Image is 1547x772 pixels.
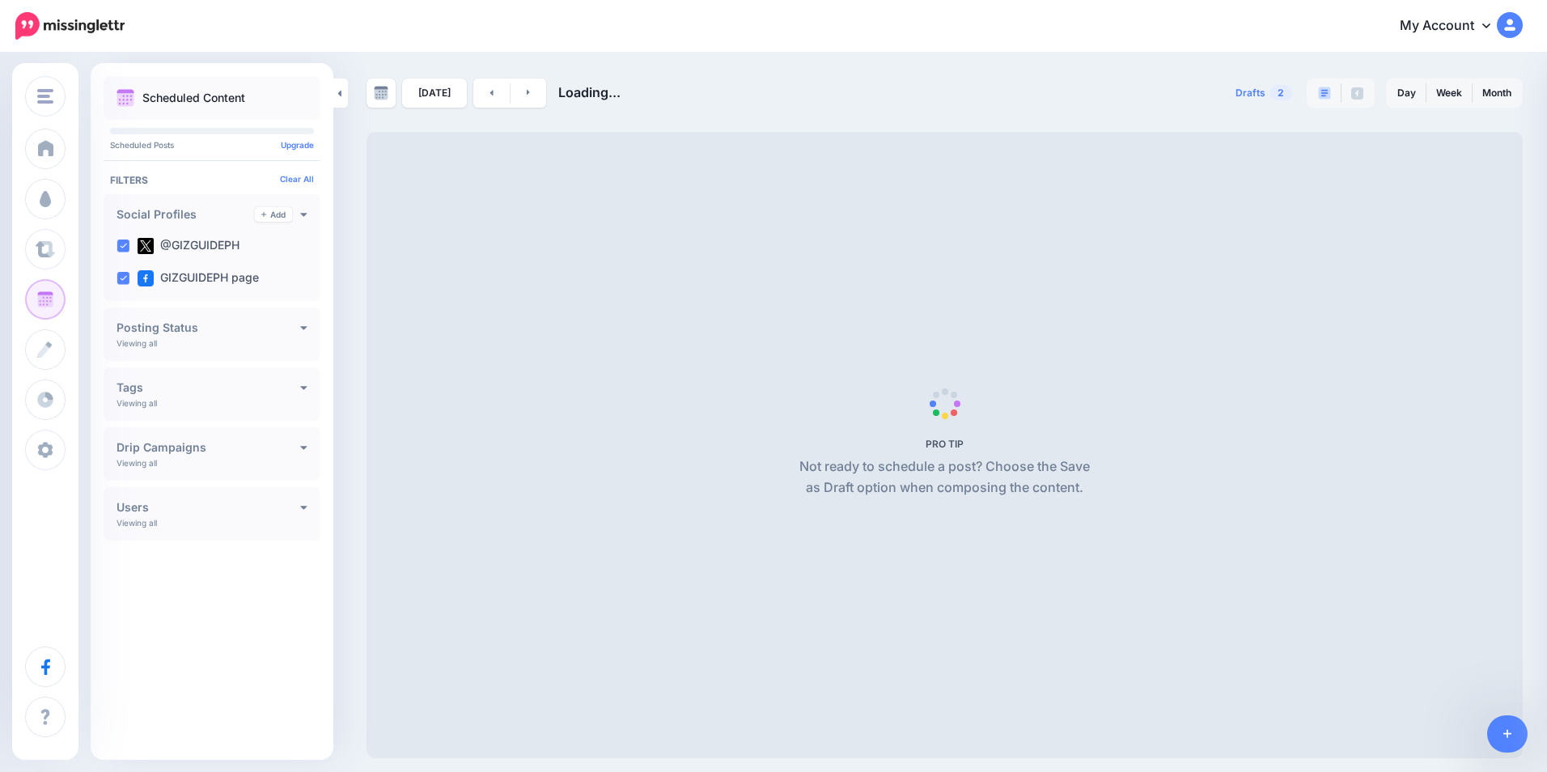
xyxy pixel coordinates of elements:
p: Scheduled Content [142,92,245,104]
h4: Users [117,502,300,513]
h5: PRO TIP [793,438,1096,450]
span: Drafts [1235,88,1265,98]
a: My Account [1384,6,1523,46]
label: GIZGUIDEPH page [138,270,259,286]
a: Upgrade [281,140,314,150]
img: menu.png [37,89,53,104]
label: @GIZGUIDEPH [138,238,239,254]
img: paragraph-boxed.png [1318,87,1331,100]
span: Loading... [558,84,621,100]
img: facebook-grey-square.png [1351,87,1363,100]
p: Viewing all [117,338,157,348]
p: Viewing all [117,518,157,528]
h4: Tags [117,382,300,393]
h4: Drip Campaigns [117,442,300,453]
a: [DATE] [402,78,467,108]
a: Add [255,207,292,222]
h4: Social Profiles [117,209,255,220]
img: calendar.png [117,89,134,107]
a: Week [1426,80,1472,106]
p: Not ready to schedule a post? Choose the Save as Draft option when composing the content. [793,456,1096,498]
p: Scheduled Posts [110,141,314,149]
span: 2 [1269,85,1292,100]
img: twitter-square.png [138,238,154,254]
a: Day [1388,80,1426,106]
h4: Posting Status [117,322,300,333]
img: Missinglettr [15,12,125,40]
a: Drafts2 [1226,78,1302,108]
a: Clear All [280,174,314,184]
h4: Filters [110,174,314,186]
p: Viewing all [117,458,157,468]
img: facebook-square.png [138,270,154,286]
p: Viewing all [117,398,157,408]
img: calendar-grey-darker.png [374,86,388,100]
a: Month [1473,80,1521,106]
